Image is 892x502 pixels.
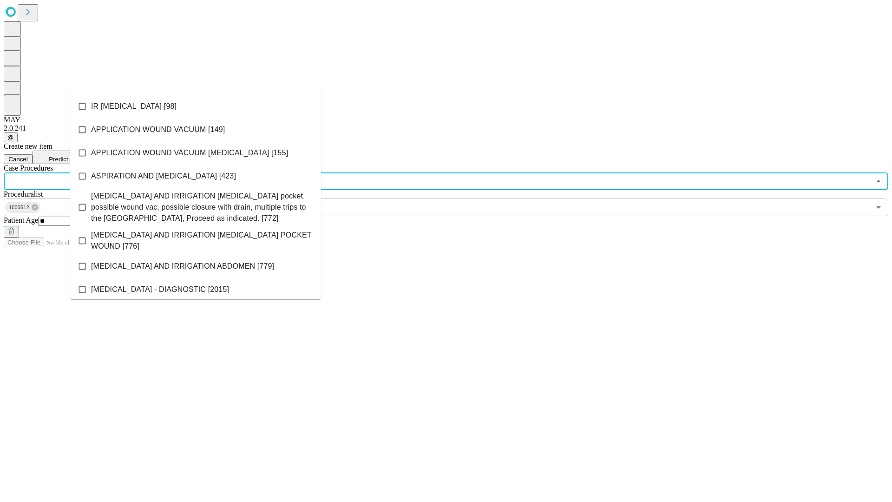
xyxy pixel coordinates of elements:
span: [MEDICAL_DATA] - DIAGNOSTIC [2015] [91,284,229,295]
button: Cancel [4,154,33,164]
button: Predict [33,151,75,164]
span: IR [MEDICAL_DATA] [98] [91,101,177,112]
button: @ [4,132,18,142]
div: 2.0.241 [4,124,888,132]
span: Predict [49,156,68,163]
button: Close [872,175,885,188]
span: Patient Age [4,216,38,224]
button: Open [872,201,885,214]
span: Cancel [8,156,28,163]
span: ASPIRATION AND [MEDICAL_DATA] [423] [91,171,236,182]
span: [MEDICAL_DATA] AND IRRIGATION [MEDICAL_DATA] POCKET WOUND [776] [91,230,314,252]
span: APPLICATION WOUND VACUUM [MEDICAL_DATA] [155] [91,147,288,159]
div: 1000512 [5,202,40,213]
div: MAY [4,116,888,124]
span: Create new item [4,142,52,150]
span: APPLICATION WOUND VACUUM [149] [91,124,225,135]
span: [MEDICAL_DATA] AND IRRIGATION [MEDICAL_DATA] pocket, possible wound vac, possible closure with dr... [91,191,314,224]
span: Proceduralist [4,190,43,198]
span: 1000512 [5,202,33,213]
span: Scheduled Procedure [4,164,53,172]
span: [MEDICAL_DATA] AND IRRIGATION ABDOMEN [779] [91,261,274,272]
span: @ [7,134,14,141]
